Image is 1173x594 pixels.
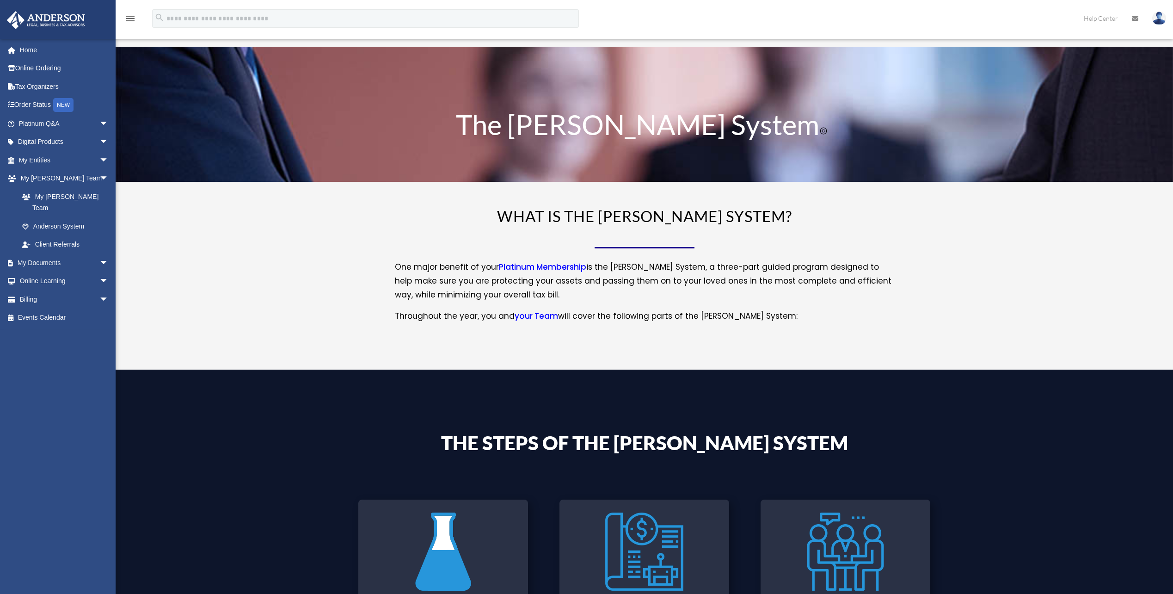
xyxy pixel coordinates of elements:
[154,12,165,23] i: search
[515,310,558,326] a: your Team
[99,133,118,152] span: arrow_drop_down
[6,290,123,309] a: Billingarrow_drop_down
[395,309,894,323] p: Throughout the year, you and will cover the following parts of the [PERSON_NAME] System:
[53,98,74,112] div: NEW
[6,254,123,272] a: My Documentsarrow_drop_down
[99,151,118,170] span: arrow_drop_down
[99,114,118,133] span: arrow_drop_down
[125,13,136,24] i: menu
[6,151,123,169] a: My Entitiesarrow_drop_down
[6,41,123,59] a: Home
[6,59,123,78] a: Online Ordering
[125,16,136,24] a: menu
[6,114,123,133] a: Platinum Q&Aarrow_drop_down
[4,11,88,29] img: Anderson Advisors Platinum Portal
[395,433,894,457] h4: The Steps of the [PERSON_NAME] System
[6,133,123,151] a: Digital Productsarrow_drop_down
[395,260,894,309] p: One major benefit of your is the [PERSON_NAME] System, a three-part guided program designed to he...
[6,77,123,96] a: Tax Organizers
[6,309,123,327] a: Events Calendar
[1152,12,1166,25] img: User Pic
[13,235,123,254] a: Client Referrals
[13,217,118,235] a: Anderson System
[13,187,123,217] a: My [PERSON_NAME] Team
[99,290,118,309] span: arrow_drop_down
[395,111,894,143] h1: The [PERSON_NAME] System
[499,261,586,277] a: Platinum Membership
[99,272,118,291] span: arrow_drop_down
[497,207,792,225] span: WHAT IS THE [PERSON_NAME] SYSTEM?
[6,169,123,188] a: My [PERSON_NAME] Teamarrow_drop_down
[99,254,118,272] span: arrow_drop_down
[99,169,118,188] span: arrow_drop_down
[6,272,123,291] a: Online Learningarrow_drop_down
[6,96,123,115] a: Order StatusNEW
